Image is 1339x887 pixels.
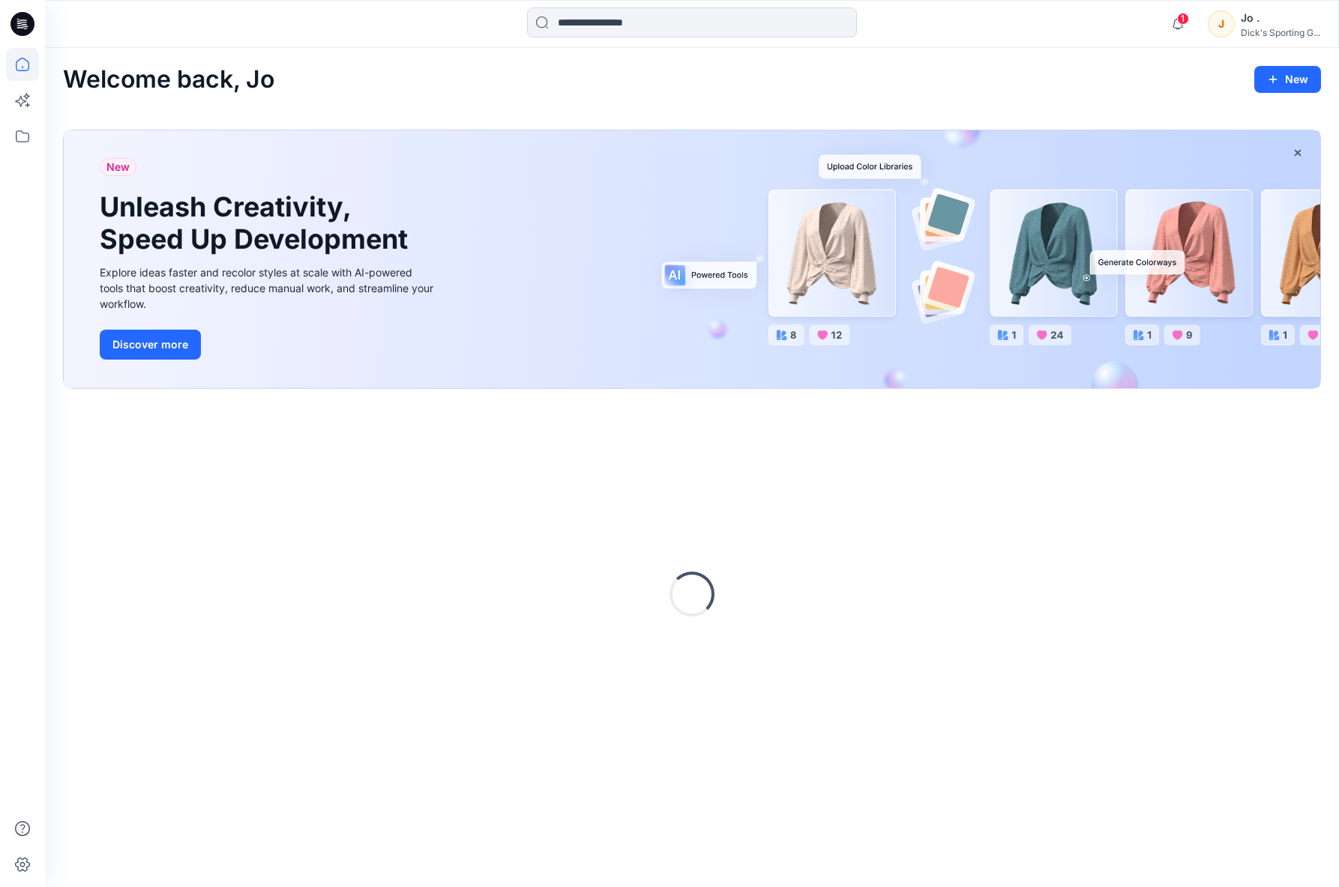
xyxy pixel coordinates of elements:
[1177,13,1189,25] span: 1
[1208,10,1235,37] div: J
[100,264,437,312] div: Explore ideas faster and recolor styles at scale with AI-powered tools that boost creativity, red...
[1241,27,1320,38] div: Dick's Sporting G...
[1254,66,1321,93] button: New
[106,158,130,176] span: New
[100,330,437,360] a: Discover more
[100,330,201,360] button: Discover more
[1241,9,1320,27] div: Jo .
[63,66,274,94] h2: Welcome back, Jo
[100,191,415,255] h1: Unleash Creativity, Speed Up Development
